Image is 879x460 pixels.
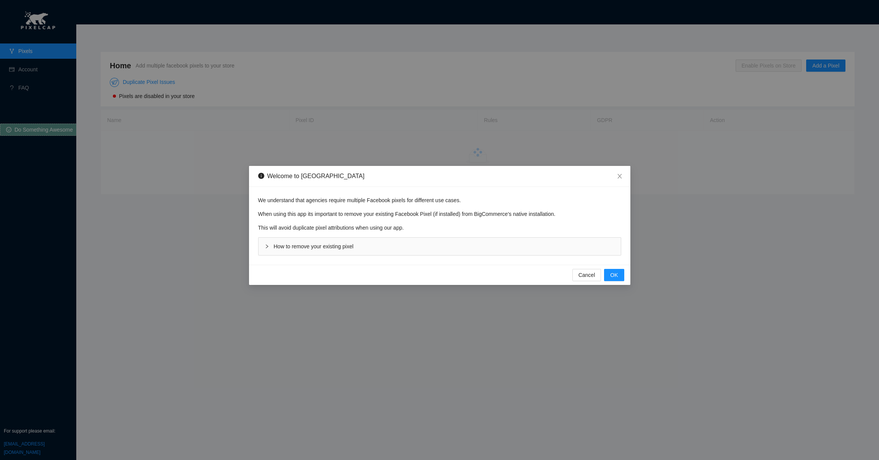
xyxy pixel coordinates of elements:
span: How to remove your existing pixel [274,243,354,249]
button: OK [604,269,624,281]
div: Welcome to [GEOGRAPHIC_DATA] [267,172,365,180]
span: Cancel [579,271,595,279]
span: info-circle [258,173,264,179]
p: We understand that agencies require multiple Facebook pixels for different use cases. [258,196,621,204]
span: close [617,173,623,179]
button: Cancel [572,269,601,281]
span: right [265,240,269,249]
p: This will avoid duplicate pixel attributions when using our app. [258,224,621,232]
div: rightHow to remove your existing pixel [259,238,621,255]
button: Close [609,166,630,187]
p: When using this app its important to remove your existing Facebook Pixel (if installed) from BigC... [258,210,621,218]
span: OK [610,271,618,279]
